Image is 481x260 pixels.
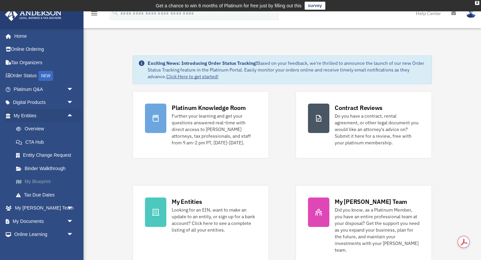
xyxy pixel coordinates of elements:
a: Click Here to get started! [166,74,218,80]
a: Tax Due Dates [9,188,84,202]
a: Overview [9,122,84,136]
span: arrow_drop_down [67,228,80,242]
a: Online Ordering [5,43,84,56]
span: arrow_drop_down [67,215,80,228]
img: User Pic [466,8,476,18]
img: Anderson Advisors Platinum Portal [3,8,63,21]
div: Do you have a contract, rental agreement, or other legal document you would like an attorney's ad... [335,113,420,146]
i: search [112,9,119,16]
div: Further your learning and get your questions answered real-time with direct access to [PERSON_NAM... [172,113,257,146]
span: arrow_drop_down [67,202,80,215]
a: CTA Hub [9,135,84,149]
a: My [PERSON_NAME] Teamarrow_drop_down [5,202,84,215]
div: Contract Reviews [335,104,382,112]
a: Home [5,29,80,43]
a: My Blueprint [9,175,84,188]
div: Platinum Knowledge Room [172,104,246,112]
div: Based on your feedback, we're thrilled to announce the launch of our new Order Status Tracking fe... [148,60,426,80]
a: Binder Walkthrough [9,162,84,175]
span: arrow_drop_down [67,96,80,110]
a: Order StatusNEW [5,69,84,83]
span: arrow_drop_down [67,83,80,96]
a: Entity Change Request [9,149,84,162]
a: survey [305,2,325,10]
strong: Exciting News: Introducing Order Status Tracking! [148,60,257,66]
div: Get a chance to win 6 months of Platinum for free just by filling out this [156,2,302,10]
i: menu [90,9,98,17]
div: Did you know, as a Platinum Member, you have an entire professional team at your disposal? Get th... [335,207,420,253]
div: close [475,1,479,5]
a: Platinum Knowledge Room Further your learning and get your questions answered real-time with dire... [133,91,269,158]
a: My Entitiesarrow_drop_up [5,109,84,122]
a: menu [90,12,98,17]
div: Looking for an EIN, want to make an update to an entity, or sign up for a bank account? Click her... [172,207,257,233]
div: My Entities [172,198,202,206]
span: arrow_drop_up [67,109,80,123]
a: Tax Organizers [5,56,84,69]
a: Digital Productsarrow_drop_down [5,96,84,109]
a: My Documentsarrow_drop_down [5,215,84,228]
div: My [PERSON_NAME] Team [335,198,407,206]
div: NEW [38,71,53,81]
a: Contract Reviews Do you have a contract, rental agreement, or other legal document you would like... [296,91,432,158]
a: Platinum Q&Aarrow_drop_down [5,83,84,96]
a: Online Learningarrow_drop_down [5,228,84,241]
